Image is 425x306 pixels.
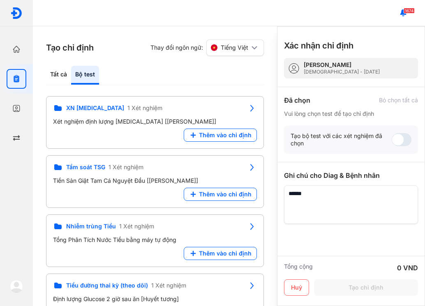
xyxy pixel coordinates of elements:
span: 1674 [404,8,415,14]
div: Ghi chú cho Diag & Bệnh nhân [284,170,418,180]
div: Tiền Sản Giật Tam Cá Nguyệt Đầu [[PERSON_NAME]] [53,177,257,184]
div: Xét nghiệm định lượng [MEDICAL_DATA] [[PERSON_NAME]] [53,118,257,125]
span: 1 Xét nghiệm [119,223,154,230]
span: 1 Xét nghiệm [109,163,143,171]
img: logo [10,280,23,293]
div: [DEMOGRAPHIC_DATA] - [DATE] [304,69,380,75]
span: Thêm vào chỉ định [199,131,252,139]
div: 0 VND [397,263,418,273]
span: Tầm soát TSG [66,163,105,171]
button: Thêm vào chỉ định [184,247,257,260]
button: Thêm vào chỉ định [184,129,257,142]
div: Bỏ chọn tất cả [379,97,418,104]
div: Vui lòng chọn test để tạo chỉ định [284,110,418,117]
span: Thêm vào chỉ định [199,250,252,257]
div: Thay đổi ngôn ngữ: [150,39,264,56]
span: 1 Xét nghiệm [127,104,162,112]
div: Bộ test [71,66,99,85]
span: 1 Xét nghiệm [151,282,186,289]
button: Huỷ [284,279,309,296]
div: Đã chọn [284,95,310,105]
span: Thêm vào chỉ định [199,191,252,198]
button: Tạo chỉ định [314,279,418,296]
button: Thêm vào chỉ định [184,188,257,201]
div: Tổng Phân Tích Nước Tiểu bằng máy tự động [53,236,257,244]
span: Nhiễm trùng Tiểu [66,223,116,230]
span: Tiểu đường thai kỳ (theo dõi) [66,282,148,289]
img: logo [10,7,23,19]
div: Tất cả [46,66,71,85]
div: [PERSON_NAME] [304,61,380,69]
div: Định lượng Glucose 2 giờ sau ăn [Huyết tương] [53,295,257,303]
h3: Xác nhận chỉ định [284,40,353,51]
h3: Tạo chỉ định [46,42,94,53]
span: XN [MEDICAL_DATA] [66,104,124,112]
div: Tổng cộng [284,263,313,273]
span: Tiếng Việt [221,44,248,51]
div: Tạo bộ test với các xét nghiệm đã chọn [291,132,392,147]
